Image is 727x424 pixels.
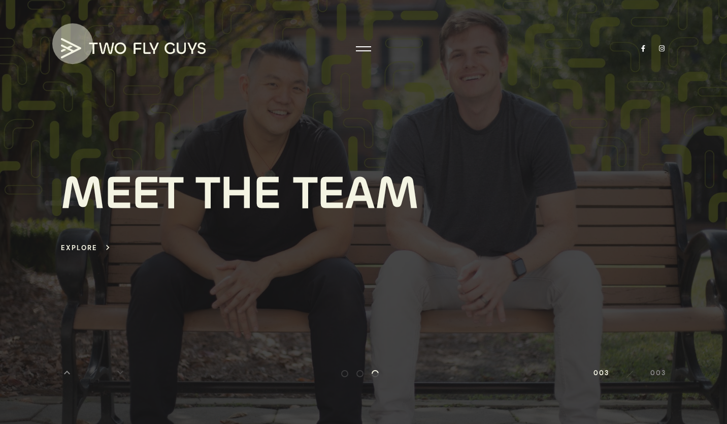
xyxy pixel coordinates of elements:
div: M [375,169,419,218]
i: keyboard_arrow_up [61,367,73,379]
div: Previous slide [61,367,73,379]
div: E [317,169,345,218]
a: MEET THE TEAM [61,169,419,240]
div: Explore [61,242,97,254]
div: H [220,169,253,218]
div: Go to slide 3 [372,370,379,377]
img: TWO FLY GUYS MEDIA [61,38,206,58]
div: A [345,169,375,218]
div: keyboard_arrow_right [103,243,113,253]
div: T [159,169,183,218]
div: M [61,169,105,218]
div: Go to slide 1 [341,370,348,377]
div: Go to slide 2 [356,370,363,377]
div: E [132,169,159,218]
div: T [293,169,317,218]
div: E [253,169,281,218]
a: TWO FLY GUYS MEDIA TWO FLY GUYS MEDIA [61,38,213,58]
div: E [105,169,132,218]
div: Next slide [114,367,126,379]
a: Explore keyboard_arrow_right [61,242,113,254]
div: T [196,169,220,218]
i: keyboard_arrow_down [114,367,126,379]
